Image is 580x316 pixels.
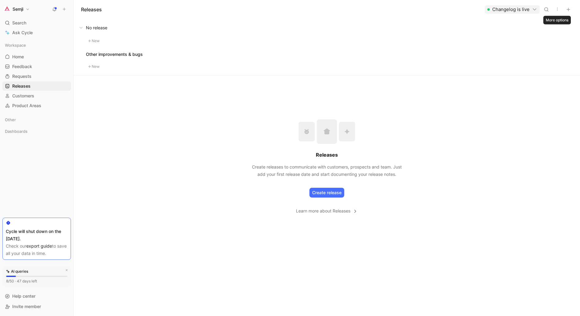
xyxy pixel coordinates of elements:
[2,72,71,81] a: Requests
[2,52,71,61] a: Home
[2,115,71,126] div: Other
[296,207,358,215] a: Learn more about Releases
[2,91,71,100] a: Customers
[86,51,575,58] div: Other improvements & bugs
[2,292,71,301] div: Help center
[316,151,338,158] h2: Releases
[2,101,71,110] a: Product Areas
[12,293,35,299] span: Help center
[26,243,52,249] a: export guide
[2,41,71,50] div: Workspace
[5,128,28,134] span: Dashboards
[13,6,23,12] h1: Semji
[2,82,71,91] a: Releases
[543,16,571,24] div: More options
[6,228,68,242] div: Cycle will shut down on the [DATE].
[2,18,71,27] div: Search
[12,73,31,79] span: Requests
[2,28,71,37] a: Ask Cycle
[250,163,403,178] p: Create releases to communicate with customers, prospects and team. Just add your first release da...
[6,242,68,257] div: Check our to save all your data in time.
[12,304,41,309] span: Invite member
[6,268,28,274] div: AI queries
[4,6,10,12] img: Semji
[12,103,41,109] span: Product Areas
[2,127,71,136] div: Dashboards
[81,6,102,13] h1: Releases
[12,83,31,89] span: Releases
[485,5,540,14] button: Changelog is live
[86,63,102,70] button: New
[6,278,37,284] div: 8/50 · 47 days left
[2,115,71,124] div: Other
[2,62,71,71] a: Feedback
[5,42,26,48] span: Workspace
[2,127,71,138] div: Dashboards
[12,93,34,99] span: Customers
[12,54,24,60] span: Home
[12,29,33,36] span: Ask Cycle
[12,19,26,27] span: Search
[12,64,32,70] span: Feedback
[5,117,16,123] span: Other
[86,37,102,45] button: New
[2,5,31,13] button: SemjiSemji
[309,188,344,198] button: Create release
[2,302,71,311] div: Invite member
